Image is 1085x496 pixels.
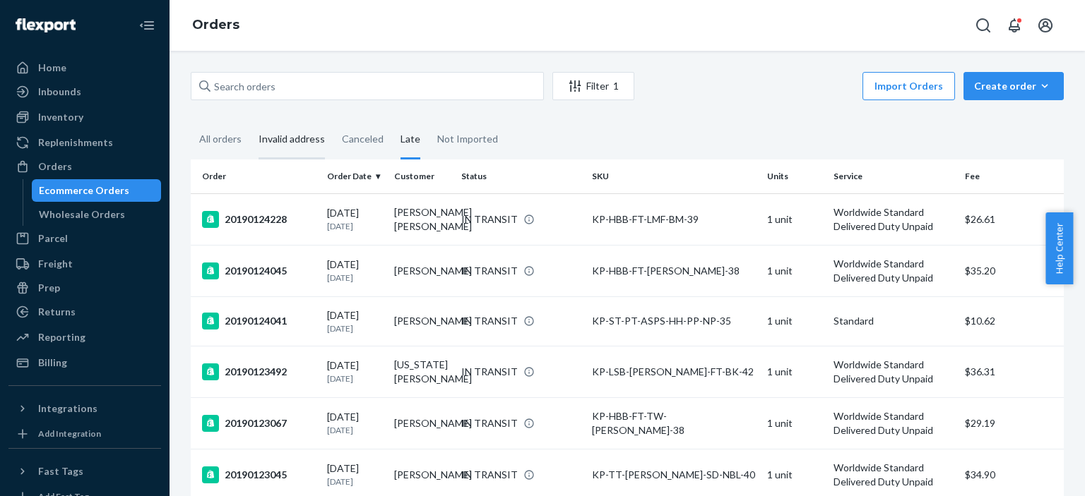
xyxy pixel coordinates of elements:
p: [DATE] [327,424,383,436]
th: Fee [959,159,1064,193]
div: KP-TT-[PERSON_NAME]-SD-NBL-40 [592,468,755,482]
div: Customer [394,170,450,182]
button: Open account menu [1031,11,1060,40]
a: Inbounds [8,80,161,103]
div: IN TRANSIT [461,365,518,379]
td: $29.19 [959,397,1064,449]
a: Freight [8,253,161,275]
div: 20190123067 [202,415,316,432]
button: Fast Tags [8,460,161,483]
div: 20190123045 [202,466,316,483]
p: Standard [834,314,953,328]
div: [DATE] [327,206,383,232]
div: Invalid address [259,121,325,159]
button: Open Search Box [969,11,997,40]
span: Help Center [1045,212,1073,284]
div: All orders [199,121,242,157]
div: Wholesale Orders [39,207,125,222]
a: Orders [192,17,239,32]
div: Prep [38,281,60,295]
div: [DATE] [327,461,383,488]
a: Prep [8,277,161,299]
a: Replenishments [8,131,161,154]
td: $35.20 [959,245,1064,296]
div: Inbounds [38,85,81,99]
p: [DATE] [327,220,383,232]
th: Units [761,159,829,193]
th: SKU [586,159,761,193]
td: $26.61 [959,193,1064,245]
button: Import Orders [862,72,955,100]
div: 20190124228 [202,211,316,228]
span: Support [28,10,79,23]
p: Worldwide Standard Delivered Duty Unpaid [834,257,953,285]
p: [DATE] [327,322,383,334]
div: Orders [38,159,72,174]
a: Billing [8,351,161,374]
div: Ecommerce Orders [39,183,129,198]
p: [DATE] [327,272,383,284]
div: Integrations [38,401,97,416]
a: Inventory [8,106,161,128]
div: KP-HBB-FT-TW-[PERSON_NAME]-38 [592,409,755,437]
div: Fast Tags [38,464,83,478]
div: KP-HBB-FT-[PERSON_NAME]-38 [592,264,755,278]
div: Create order [974,79,1053,93]
th: Service [828,159,959,193]
p: Worldwide Standard Delivered Duty Unpaid [834,461,953,489]
p: Worldwide Standard Delivered Duty Unpaid [834,205,953,234]
th: Order Date [321,159,389,193]
div: Billing [38,356,67,370]
div: Add Integration [38,428,101,440]
td: [PERSON_NAME] [PERSON_NAME] [389,193,456,245]
div: 20190124045 [202,262,316,279]
td: 1 unit [761,193,829,245]
div: Parcel [38,231,68,246]
a: Reporting [8,326,161,349]
div: 1 [613,79,619,93]
a: Add Integration [8,425,161,442]
div: [DATE] [327,258,383,284]
div: [DATE] [327,358,383,385]
div: 20190123492 [202,363,316,380]
td: [PERSON_NAME] [389,245,456,296]
p: Worldwide Standard Delivered Duty Unpaid [834,409,953,437]
button: Close Navigation [133,11,161,40]
td: 1 unit [761,245,829,296]
div: IN TRANSIT [461,212,518,226]
button: Create order [964,72,1064,100]
div: Not Imported [437,121,498,157]
td: $36.31 [959,346,1064,397]
div: KP-HBB-FT-LMF-BM-39 [592,212,755,226]
a: Ecommerce Orders [32,179,162,202]
div: KP-LSB-[PERSON_NAME]-FT-BK-42 [592,365,755,379]
div: IN TRANSIT [461,314,518,328]
div: Canceled [342,121,384,157]
a: Parcel [8,227,161,250]
div: Inventory [38,110,83,124]
th: Order [191,159,321,193]
td: 1 unit [761,296,829,346]
div: KP-ST-PT-ASPS-HH-PP-NP-35 [592,314,755,328]
div: [DATE] [327,308,383,334]
p: Worldwide Standard Delivered Duty Unpaid [834,358,953,386]
div: Returns [38,305,76,319]
td: [PERSON_NAME] [389,296,456,346]
div: IN TRANSIT [461,468,518,482]
td: $10.62 [959,296,1064,346]
div: Reporting [38,330,85,344]
button: Filter [552,72,634,100]
a: Wholesale Orders [32,203,162,226]
div: Home [38,61,66,75]
a: Home [8,56,161,79]
div: IN TRANSIT [461,416,518,430]
td: [PERSON_NAME] [389,397,456,449]
div: Replenishments [38,135,113,150]
div: Filter [553,79,634,93]
a: Orders [8,155,161,178]
p: [DATE] [327,373,383,385]
td: 1 unit [761,397,829,449]
div: IN TRANSIT [461,264,518,278]
td: 1 unit [761,346,829,397]
th: Status [456,159,586,193]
